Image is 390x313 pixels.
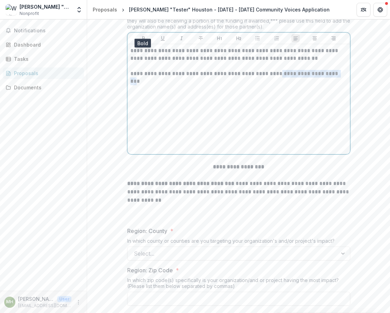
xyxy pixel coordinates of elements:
button: Strike [197,34,205,42]
nav: breadcrumb [90,5,332,15]
button: Heading 2 [235,34,243,42]
p: User [57,296,71,302]
button: Bullet List [253,34,262,42]
span: Notifications [14,28,81,34]
div: Tasks [14,55,78,63]
div: [PERSON_NAME] "Tester" Houston - [DATE] - [DATE] Community Voices Application [129,6,330,13]
div: If this proposal is a collaborative proposal between two or more organizations, ***meaning that t... [127,12,350,32]
button: Heading 1 [215,34,224,42]
div: In which county or counties are you targeting your organization's and/or project's impact? [127,238,350,247]
button: More [74,298,83,306]
button: Get Help [373,3,387,17]
a: Documents [3,82,84,93]
button: Align Right [329,34,338,42]
p: Region: County [127,227,167,235]
button: Partners [357,3,370,17]
button: Bold [139,34,148,42]
a: Dashboard [3,39,84,50]
p: [EMAIL_ADDRESS][DOMAIN_NAME] [18,303,71,309]
div: [PERSON_NAME] "Tester" [GEOGRAPHIC_DATA] [20,3,71,10]
p: [PERSON_NAME] [18,295,54,303]
button: Ordered List [273,34,281,42]
button: Align Left [291,34,300,42]
a: Tasks [3,53,84,65]
img: Whitney "Tester" Houston [6,4,17,15]
button: Align Center [311,34,319,42]
div: In which zip code(s) specifically is your organization/and or project having the most impact? (Pl... [127,277,350,292]
div: Proposals [14,70,78,77]
div: Dashboard [14,41,78,48]
button: Notifications [3,25,84,36]
a: Proposals [90,5,120,15]
button: Italicize [177,34,186,42]
a: Proposals [3,67,84,79]
div: Documents [14,84,78,91]
div: Melissa Hamilton [6,300,13,304]
p: Region: Zip Code [127,266,173,274]
span: Nonprofit [20,10,39,17]
button: Underline [159,34,167,42]
button: Open entity switcher [74,3,84,17]
div: Proposals [93,6,117,13]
